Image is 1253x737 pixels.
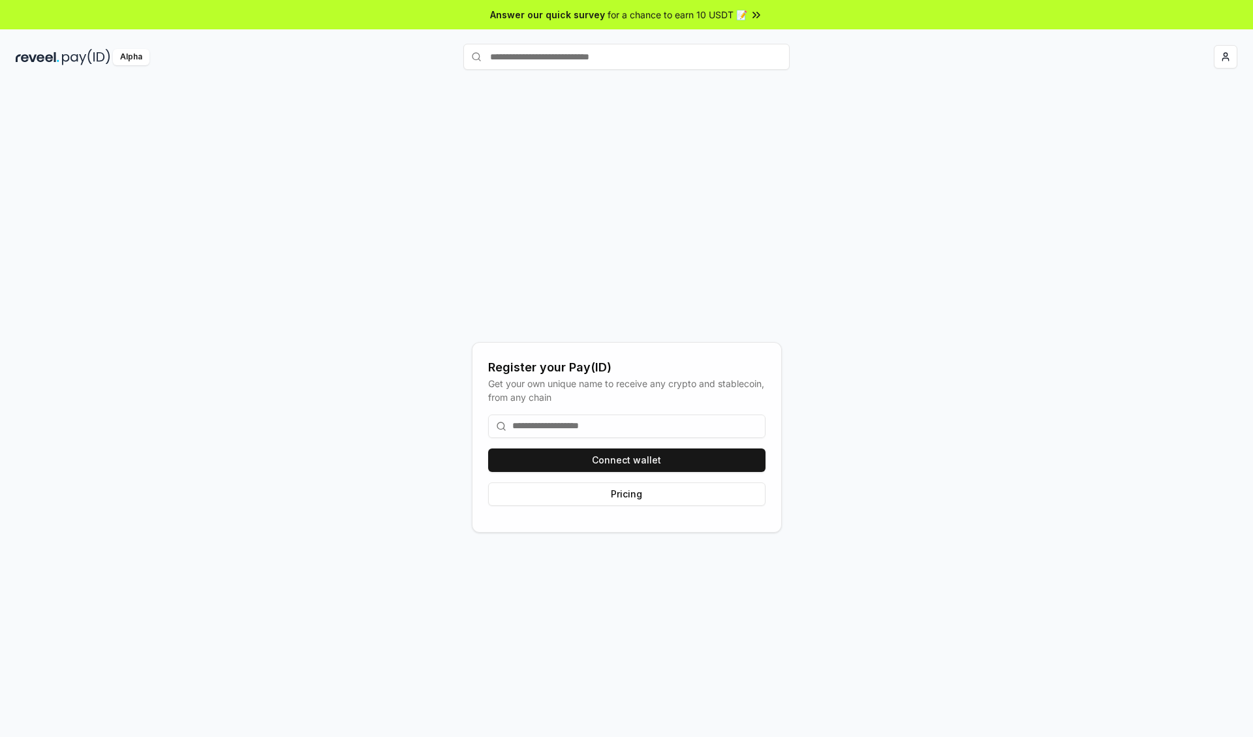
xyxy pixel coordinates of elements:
img: pay_id [62,49,110,65]
img: reveel_dark [16,49,59,65]
div: Register your Pay(ID) [488,358,766,377]
div: Get your own unique name to receive any crypto and stablecoin, from any chain [488,377,766,404]
button: Connect wallet [488,448,766,472]
span: for a chance to earn 10 USDT 📝 [608,8,747,22]
div: Alpha [113,49,149,65]
span: Answer our quick survey [490,8,605,22]
button: Pricing [488,482,766,506]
